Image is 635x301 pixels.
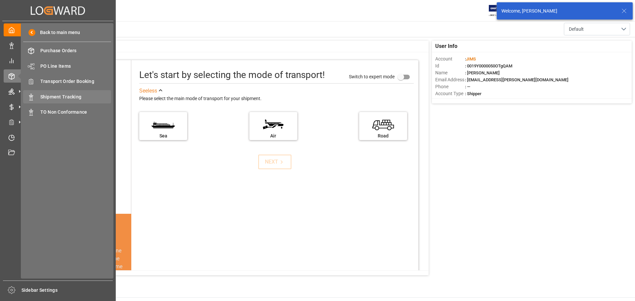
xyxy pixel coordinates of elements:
[465,91,482,96] span: : Shipper
[465,77,569,82] span: : [EMAIL_ADDRESS][PERSON_NAME][DOMAIN_NAME]
[143,132,184,139] div: Sea
[435,62,465,69] span: Id
[435,76,465,83] span: Email Address
[465,56,476,61] span: :
[466,56,476,61] span: JIMS
[349,74,395,79] span: Switch to expert mode
[564,23,630,35] button: open menu
[489,5,512,17] img: Exertis%20JAM%20-%20Email%20Logo.jpg_1722504956.jpg
[40,63,111,70] span: PO Line Items
[21,287,113,294] span: Sidebar Settings
[435,56,465,62] span: Account
[35,29,80,36] span: Back to main menu
[258,155,291,169] button: NEXT
[253,132,294,139] div: Air
[139,95,414,103] div: Please select the main mode of transport for your shipment.
[4,131,112,144] a: Timeslot Management V2
[465,84,470,89] span: : —
[569,26,584,33] span: Default
[501,8,615,15] div: Welcome, [PERSON_NAME]
[465,70,500,75] span: : [PERSON_NAME]
[23,75,111,88] a: Transport Order Booking
[23,59,111,72] a: PO Line Items
[23,90,111,103] a: Shipment Tracking
[4,23,112,36] a: My Cockpit
[23,106,111,119] a: TO Non Conformance
[40,94,111,100] span: Shipment Tracking
[362,132,404,139] div: Road
[265,158,285,166] div: NEXT
[40,47,111,54] span: Purchase Orders
[435,42,457,50] span: User Info
[40,78,111,85] span: Transport Order Booking
[23,44,111,57] a: Purchase Orders
[435,90,465,97] span: Account Type
[465,63,512,68] span: : 0019Y0000050OTgQAM
[139,68,325,82] div: Let's start by selecting the mode of transport!
[40,109,111,116] span: TO Non Conformance
[4,54,112,67] a: My Reports
[4,146,112,159] a: Document Management
[435,69,465,76] span: Name
[139,87,157,95] div: See less
[435,83,465,90] span: Phone
[4,39,112,52] a: Data Management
